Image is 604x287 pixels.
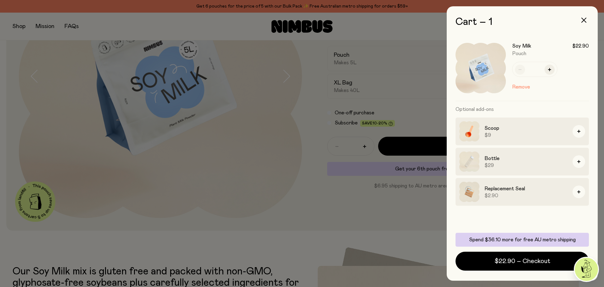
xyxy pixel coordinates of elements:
span: $9 [484,132,568,138]
img: agent [575,258,598,281]
button: $22.90 – Checkout [456,252,589,271]
h3: Bottle [484,155,568,162]
h2: Cart – 1 [456,16,589,28]
h3: Soy Milk [512,43,531,49]
span: Pouch [512,51,526,56]
h3: Replacement Seal [484,185,568,192]
span: $2.90 [484,192,568,199]
h3: Scoop [484,124,568,132]
h3: Optional add-ons [456,101,589,118]
span: $22.90 [572,43,589,49]
span: $22.90 – Checkout [495,257,550,266]
span: $29 [484,162,568,169]
button: Remove [512,83,530,91]
p: Spend $36.10 more for free AU metro shipping [459,237,585,243]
